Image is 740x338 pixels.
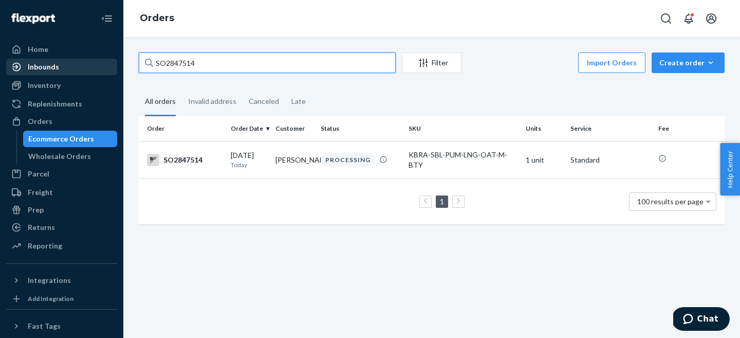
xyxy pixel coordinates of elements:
[145,88,176,116] div: All orders
[28,116,52,127] div: Orders
[6,202,117,218] a: Prep
[6,318,117,334] button: Fast Tags
[147,154,223,166] div: SO2847514
[6,293,117,305] a: Add Integration
[28,275,71,286] div: Integrations
[678,8,699,29] button: Open notifications
[28,222,55,233] div: Returns
[28,205,44,215] div: Prep
[271,141,316,179] td: [PERSON_NAME]
[6,41,117,58] a: Home
[652,52,725,73] button: Create order
[28,241,62,251] div: Reporting
[11,13,55,24] img: Flexport logo
[28,134,94,144] div: Ecommerce Orders
[249,88,279,115] div: Canceled
[188,88,236,115] div: Invalid address
[6,238,117,254] a: Reporting
[321,153,375,167] div: PROCESSING
[6,59,117,75] a: Inbounds
[28,99,82,109] div: Replenishments
[6,184,117,201] a: Freight
[6,166,117,182] a: Parcel
[6,113,117,130] a: Orders
[231,161,267,169] p: Today
[6,219,117,236] a: Returns
[139,52,396,73] input: Search orders
[402,58,461,68] div: Filter
[275,124,312,133] div: Customer
[701,8,721,29] button: Open account menu
[28,187,53,198] div: Freight
[139,116,227,141] th: Order
[404,116,522,141] th: SKU
[28,321,61,331] div: Fast Tags
[28,151,91,162] div: Wholesale Orders
[97,8,117,29] button: Close Navigation
[28,169,49,179] div: Parcel
[227,116,271,141] th: Order Date
[522,116,566,141] th: Units
[6,77,117,94] a: Inventory
[720,143,740,195] button: Help Center
[402,52,461,73] button: Filter
[637,197,704,206] span: 100 results per page
[673,307,730,333] iframe: Opens a widget where you can chat to one of our agents
[140,12,174,24] a: Orders
[28,44,48,55] div: Home
[578,52,645,73] button: Import Orders
[231,150,267,169] div: [DATE]
[6,96,117,112] a: Replenishments
[132,4,182,33] ol: breadcrumbs
[522,141,566,179] td: 1 unit
[656,8,676,29] button: Open Search Box
[28,80,61,91] div: Inventory
[317,116,404,141] th: Status
[654,116,725,141] th: Fee
[28,62,59,72] div: Inbounds
[28,294,73,303] div: Add Integration
[6,272,117,289] button: Integrations
[409,150,517,170] div: KBRA-SBL-PUM-LNG-OAT-M-BTY
[438,197,446,206] a: Page 1 is your current page
[570,155,650,165] p: Standard
[23,131,118,147] a: Ecommerce Orders
[659,58,717,68] div: Create order
[566,116,654,141] th: Service
[291,88,306,115] div: Late
[23,148,118,165] a: Wholesale Orders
